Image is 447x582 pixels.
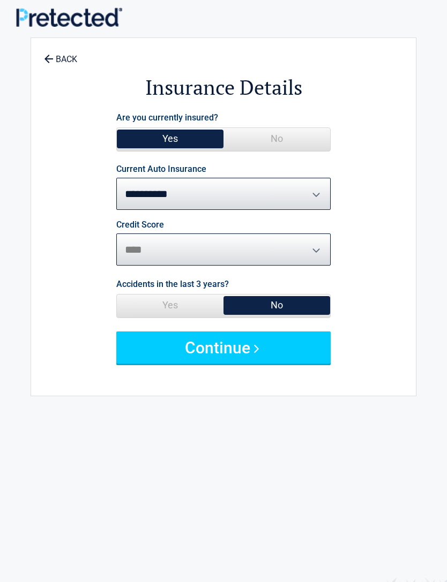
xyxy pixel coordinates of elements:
[16,7,122,27] img: Main Logo
[223,294,330,316] span: No
[117,294,223,316] span: Yes
[116,277,229,291] label: Accidents in the last 3 years?
[42,45,79,64] a: BACK
[116,221,164,229] label: Credit Score
[223,128,330,149] span: No
[36,74,411,101] h2: Insurance Details
[116,165,206,173] label: Current Auto Insurance
[117,128,223,149] span: Yes
[116,331,331,364] button: Continue
[116,110,218,125] label: Are you currently insured?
